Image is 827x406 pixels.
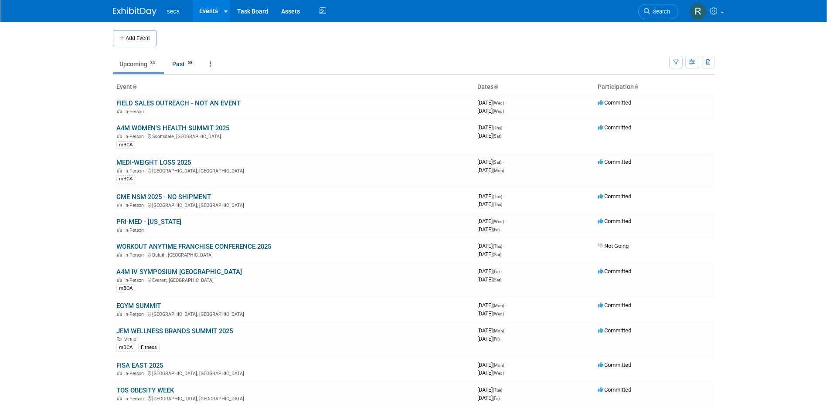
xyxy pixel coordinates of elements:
span: Committed [598,268,631,274]
span: seca [167,8,180,15]
span: 35 [148,60,157,66]
span: In-Person [124,371,146,376]
th: Dates [474,80,594,95]
span: [DATE] [477,201,502,207]
span: [DATE] [477,310,504,317]
span: In-Person [124,109,146,115]
span: - [504,193,505,200]
span: (Sat) [493,134,501,139]
span: (Fri) [493,227,500,232]
span: In-Person [124,277,146,283]
a: Sort by Start Date [493,83,498,90]
a: TOS OBESITY WEEK [116,386,174,394]
span: [DATE] [477,335,500,342]
span: [DATE] [477,276,501,283]
span: - [505,362,507,368]
img: In-Person Event [117,252,122,257]
span: (Mon) [493,168,504,173]
span: [DATE] [477,395,500,401]
span: - [501,268,502,274]
img: In-Person Event [117,134,122,138]
img: ExhibitDay [113,7,157,16]
span: - [503,159,504,165]
a: EGYM SUMMIT [116,302,161,310]
span: In-Person [124,134,146,139]
span: [DATE] [477,108,504,114]
div: Scottsdale, [GEOGRAPHIC_DATA] [116,132,470,139]
span: (Mon) [493,303,504,308]
img: In-Person Event [117,311,122,316]
span: [DATE] [477,132,501,139]
span: [DATE] [477,167,504,173]
span: [DATE] [477,159,504,165]
span: (Wed) [493,109,504,114]
div: [GEOGRAPHIC_DATA], [GEOGRAPHIC_DATA] [116,201,470,208]
div: [GEOGRAPHIC_DATA], [GEOGRAPHIC_DATA] [116,369,470,376]
img: In-Person Event [117,168,122,173]
span: [DATE] [477,302,507,308]
span: - [504,124,505,131]
a: CME NSM 2025 - NO SHIPMENT [116,193,211,201]
span: [DATE] [477,243,505,249]
div: mBCA [116,175,135,183]
span: - [504,386,505,393]
span: - [505,302,507,308]
span: [DATE] [477,327,507,334]
span: [DATE] [477,386,505,393]
span: (Tue) [493,388,502,392]
span: In-Person [124,227,146,233]
span: Committed [598,386,631,393]
span: Committed [598,99,631,106]
span: [DATE] [477,218,507,224]
div: mBCA [116,344,135,352]
span: - [505,218,507,224]
th: Event [113,80,474,95]
span: 58 [185,60,195,66]
span: [DATE] [477,251,501,257]
span: (Fri) [493,337,500,342]
img: In-Person Event [117,227,122,232]
a: Upcoming35 [113,56,164,72]
span: (Mon) [493,363,504,368]
span: (Sat) [493,252,501,257]
span: Committed [598,362,631,368]
a: MEDI-WEIGHT LOSS 2025 [116,159,191,166]
div: mBCA [116,141,135,149]
a: A4M IV SYMPOSIUM [GEOGRAPHIC_DATA] [116,268,242,276]
span: (Tue) [493,194,502,199]
span: (Thu) [493,244,502,249]
div: Everett, [GEOGRAPHIC_DATA] [116,276,470,283]
img: In-Person Event [117,109,122,113]
img: In-Person Event [117,277,122,282]
span: (Sat) [493,277,501,282]
a: FIELD SALES OUTREACH - NOT AN EVENT [116,99,241,107]
span: [DATE] [477,362,507,368]
span: (Fri) [493,396,500,401]
span: In-Person [124,396,146,402]
span: Committed [598,218,631,224]
span: - [505,99,507,106]
a: FISA EAST 2025 [116,362,163,369]
span: In-Person [124,168,146,174]
img: Virtual Event [117,337,122,341]
span: In-Person [124,203,146,208]
span: [DATE] [477,226,500,233]
span: Virtual [124,337,140,342]
span: Committed [598,193,631,200]
img: In-Person Event [117,371,122,375]
span: - [505,327,507,334]
div: [GEOGRAPHIC_DATA], [GEOGRAPHIC_DATA] [116,395,470,402]
img: In-Person Event [117,396,122,400]
span: Committed [598,159,631,165]
a: PRI-MED - [US_STATE] [116,218,181,226]
img: In-Person Event [117,203,122,207]
img: Rachel Jordan [690,3,706,20]
span: - [504,243,505,249]
a: Sort by Participation Type [634,83,638,90]
span: (Thu) [493,202,502,207]
a: JEM WELLNESS BRANDS SUMMIT 2025 [116,327,233,335]
span: (Wed) [493,311,504,316]
span: (Wed) [493,101,504,105]
a: WORKOUT ANYTIME FRANCHISE CONFERENCE 2025 [116,243,271,250]
a: Sort by Event Name [132,83,136,90]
